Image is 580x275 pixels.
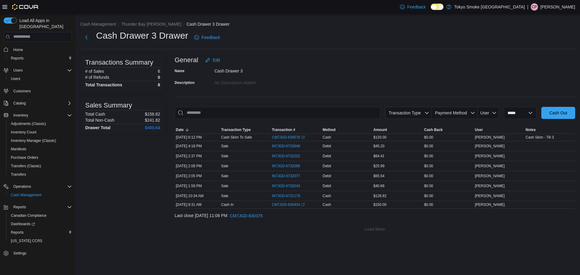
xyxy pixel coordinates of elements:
h6: Total Cash [85,112,105,117]
button: Customers [1,87,74,95]
p: Sale [221,174,228,178]
button: Adjustments (Classic) [6,120,74,128]
span: Cash [323,193,331,198]
p: Tokyo Smoke [GEOGRAPHIC_DATA] [454,3,525,11]
p: [PERSON_NAME] [540,3,575,11]
button: Catalog [1,99,74,107]
div: $0.00 [423,134,474,141]
span: [PERSON_NAME] [475,154,505,158]
span: Debit [323,174,331,178]
p: Sale [221,184,228,188]
span: Cash [323,202,331,207]
p: Cash Skim To Safe [221,135,252,140]
p: Cash In [221,202,234,207]
span: Date [176,127,184,132]
span: Feedback [201,34,220,40]
button: IN7JGD-6732077 [272,172,306,180]
p: 0 [158,75,160,80]
span: Feedback [407,4,426,10]
a: Inventory Count [8,129,39,136]
span: Manifests [8,145,72,153]
span: Transfers (Classic) [8,162,72,170]
div: [DATE] 6:12 PM [175,134,220,141]
button: Catalog [11,100,28,107]
button: Thunder Bay [PERSON_NAME] [121,22,181,27]
span: Debit [323,144,331,149]
span: Inventory [11,112,72,119]
div: No Description added [214,78,295,85]
button: Manifests [6,145,74,153]
a: Inventory Manager (Classic) [8,137,59,144]
div: [DATE] 2:37 PM [175,152,220,160]
button: User [474,126,524,133]
span: Purchase Orders [11,155,38,160]
h4: Drawer Total [85,125,111,130]
span: $128.82 [373,193,386,198]
button: Cash Back [423,126,474,133]
span: Manifests [11,147,26,152]
p: $241.82 [145,118,160,123]
span: $45.20 [373,144,385,149]
button: Users [6,75,74,83]
span: Debit [323,154,331,158]
button: Cash Management [6,191,74,199]
div: $0.00 [423,172,474,180]
span: Home [11,46,72,53]
span: IN7JGD-6732089 [272,164,300,168]
a: Purchase Orders [8,154,41,161]
h6: # of Sales [85,69,104,74]
h4: 8 [158,82,160,87]
div: [DATE] 2:08 PM [175,162,220,170]
span: Users [11,67,72,74]
h3: General [175,56,198,64]
span: [US_STATE] CCRS [11,238,42,243]
p: Sale [221,144,228,149]
span: Cash Management [11,193,41,197]
h3: Sales Summary [85,102,132,109]
button: Settings [1,249,74,257]
a: Cash Management [8,191,44,199]
button: IN7JGD-6732043 [272,182,306,190]
span: Load All Apps in [GEOGRAPHIC_DATA] [17,18,72,30]
div: $0.00 [423,142,474,150]
span: Load More [365,226,385,232]
span: Catalog [11,100,72,107]
button: Cash Drawer 3 Drawer [186,22,229,27]
input: This is a search bar. As you type, the results lower in the page will automatically filter. [175,107,380,119]
span: Dashboards [11,222,35,226]
span: Users [8,75,72,82]
button: Reports [1,203,74,211]
a: Manifests [8,145,29,153]
button: Users [11,67,25,74]
span: User [475,127,483,132]
p: 6 [158,69,160,74]
span: Canadian Compliance [8,212,72,219]
span: Method [323,127,336,132]
span: Home [13,47,23,52]
h6: # of Refunds [85,75,109,80]
span: Settings [13,251,26,256]
div: [DATE] 8:31 AM [175,201,220,208]
p: Sale [221,193,228,198]
nav: An example of EuiBreadcrumbs [80,21,575,28]
h3: Transactions Summary [85,59,153,66]
button: Transaction Type [220,126,271,133]
span: Customers [13,89,31,94]
nav: Complex example [4,43,72,273]
span: IN7JGD-6732252 [272,154,300,158]
img: Cova [12,4,39,10]
button: Transfers (Classic) [6,162,74,170]
a: Settings [11,250,29,257]
span: $25.99 [373,164,385,168]
button: Purchase Orders [6,153,74,162]
button: CM7JGD-630375 [227,210,265,222]
div: [DATE] 2:05 PM [175,172,220,180]
a: Transfers (Classic) [8,162,43,170]
h4: $400.64 [145,125,160,130]
button: Edit [203,54,222,66]
span: [PERSON_NAME] [475,164,505,168]
button: [US_STATE] CCRS [6,237,74,245]
a: Reports [8,229,26,236]
span: Cash Skim - Till 3 [526,135,554,140]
